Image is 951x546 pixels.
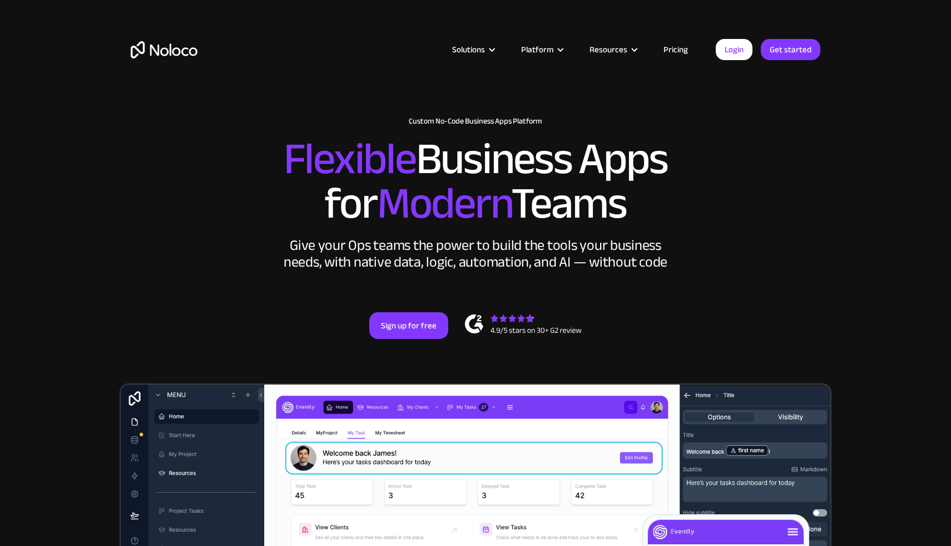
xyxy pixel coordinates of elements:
span: Flexible [284,117,416,200]
a: Sign up for free [369,312,448,339]
h2: Business Apps for Teams [131,137,820,226]
div: Solutions [452,42,485,57]
a: Login [716,39,752,60]
a: Get started [761,39,820,60]
h1: Custom No-Code Business Apps Platform [131,117,820,126]
div: Resources [576,42,650,57]
div: Platform [507,42,576,57]
div: Platform [521,42,553,57]
a: home [131,41,197,58]
span: Modern [377,162,511,245]
div: Resources [590,42,627,57]
div: Solutions [438,42,507,57]
div: Give your Ops teams the power to build the tools your business needs, with native data, logic, au... [281,237,670,270]
a: Pricing [650,42,702,57]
